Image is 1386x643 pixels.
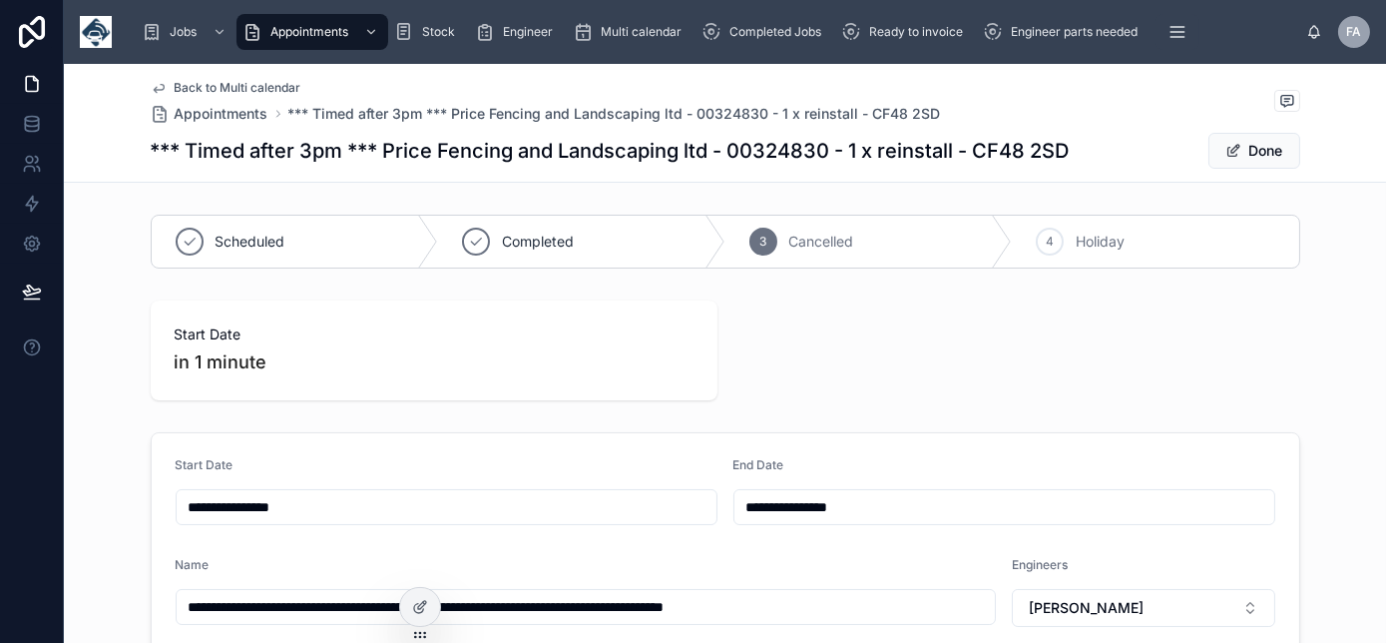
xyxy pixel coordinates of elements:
[1076,232,1125,252] span: Holiday
[1012,589,1275,627] button: Select Button
[502,232,574,252] span: Completed
[1011,24,1138,40] span: Engineer parts needed
[236,14,388,50] a: Appointments
[567,14,695,50] a: Multi calendar
[1046,234,1054,250] span: 4
[170,24,197,40] span: Jobs
[151,137,1070,165] h1: *** Timed after 3pm *** Price Fencing and Landscaping ltd - 00324830 - 1 x reinstall - CF48 2SD
[288,104,941,124] a: *** Timed after 3pm *** Price Fencing and Landscaping ltd - 00324830 - 1 x reinstall - CF48 2SD
[216,232,285,252] span: Scheduled
[270,24,348,40] span: Appointments
[729,24,821,40] span: Completed Jobs
[601,24,682,40] span: Multi calendar
[151,104,268,124] a: Appointments
[503,24,553,40] span: Engineer
[128,10,1306,54] div: scrollable content
[176,457,233,472] span: Start Date
[759,234,766,250] span: 3
[422,24,455,40] span: Stock
[1029,598,1144,618] span: [PERSON_NAME]
[469,14,567,50] a: Engineer
[151,80,301,96] a: Back to Multi calendar
[175,80,301,96] span: Back to Multi calendar
[176,557,210,572] span: Name
[136,14,236,50] a: Jobs
[388,14,469,50] a: Stock
[789,232,854,252] span: Cancelled
[1347,24,1362,40] span: FA
[1012,557,1068,572] span: Engineers
[835,14,977,50] a: Ready to invoice
[175,348,267,376] p: in 1 minute
[733,457,784,472] span: End Date
[80,16,112,48] img: App logo
[695,14,835,50] a: Completed Jobs
[175,104,268,124] span: Appointments
[1208,133,1300,169] button: Done
[175,324,693,344] span: Start Date
[977,14,1152,50] a: Engineer parts needed
[869,24,963,40] span: Ready to invoice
